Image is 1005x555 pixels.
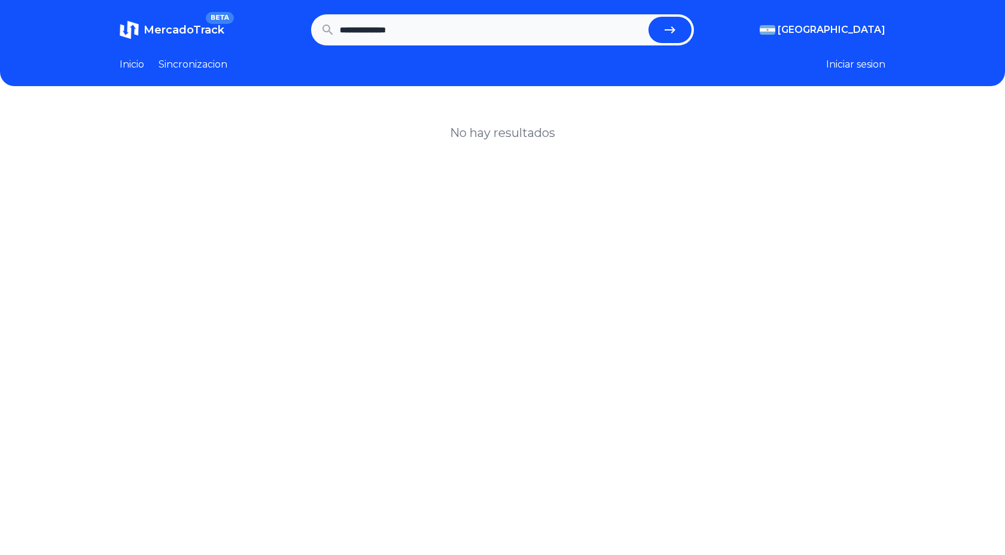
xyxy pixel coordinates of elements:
h1: No hay resultados [450,124,555,141]
button: Iniciar sesion [826,57,885,72]
img: Argentina [760,25,775,35]
a: Sincronizacion [159,57,227,72]
a: Inicio [120,57,144,72]
button: [GEOGRAPHIC_DATA] [760,23,885,37]
img: MercadoTrack [120,20,139,39]
span: [GEOGRAPHIC_DATA] [778,23,885,37]
span: MercadoTrack [144,23,224,36]
span: BETA [206,12,234,24]
a: MercadoTrackBETA [120,20,224,39]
